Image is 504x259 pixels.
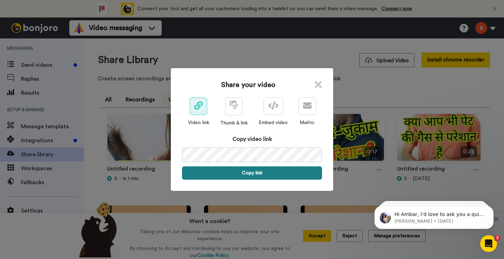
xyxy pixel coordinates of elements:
[182,135,322,143] div: Copy video link
[221,80,275,90] h1: Share your video
[495,235,500,241] span: 3
[188,119,209,126] div: Video link
[480,235,497,252] iframe: Intercom live chat
[220,120,248,127] div: Thumb & link
[259,119,288,126] div: Embed video
[182,166,322,180] button: Copy link
[364,191,504,240] iframe: Intercom notifications message
[299,119,316,126] div: Mailto:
